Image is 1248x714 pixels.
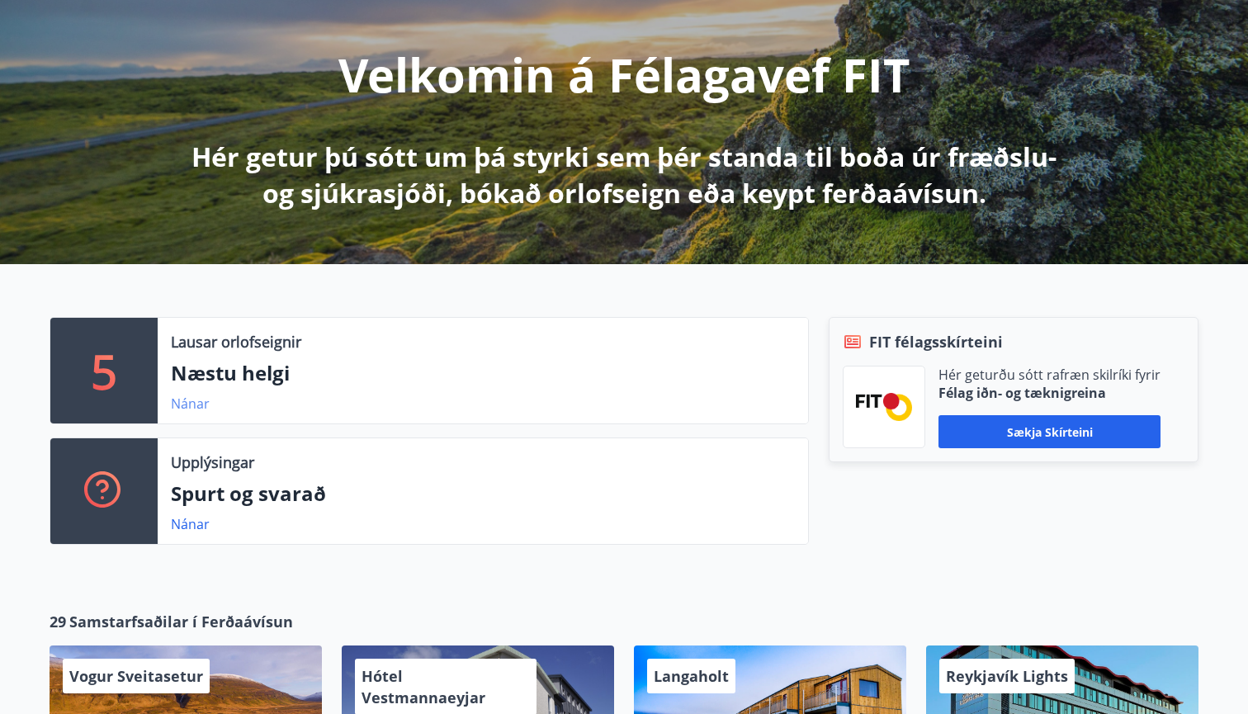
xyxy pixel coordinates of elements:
[171,515,210,533] a: Nánar
[69,666,203,686] span: Vogur Sveitasetur
[869,331,1003,352] span: FIT félagsskírteini
[938,384,1161,402] p: Félag iðn- og tæknigreina
[171,480,795,508] p: Spurt og svarað
[50,611,66,632] span: 29
[938,366,1161,384] p: Hér geturðu sótt rafræn skilríki fyrir
[938,415,1161,448] button: Sækja skírteini
[654,666,729,686] span: Langaholt
[171,359,795,387] p: Næstu helgi
[171,395,210,413] a: Nánar
[171,331,301,352] p: Lausar orlofseignir
[338,43,910,106] p: Velkomin á Félagavef FIT
[188,139,1060,211] p: Hér getur þú sótt um þá styrki sem þér standa til boða úr fræðslu- og sjúkrasjóði, bókað orlofsei...
[69,611,293,632] span: Samstarfsaðilar í Ferðaávísun
[946,666,1068,686] span: Reykjavík Lights
[362,666,485,707] span: Hótel Vestmannaeyjar
[856,393,912,420] img: FPQVkF9lTnNbbaRSFyT17YYeljoOGk5m51IhT0bO.png
[171,452,254,473] p: Upplýsingar
[91,339,117,402] p: 5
